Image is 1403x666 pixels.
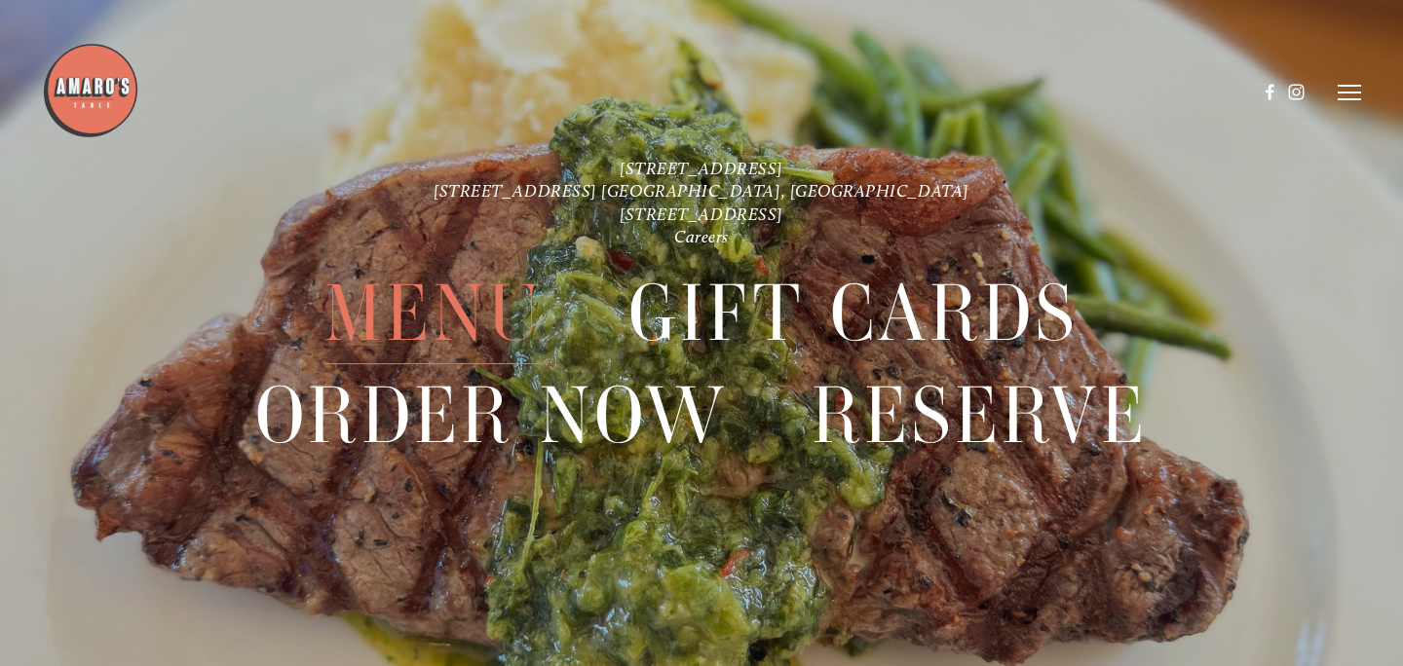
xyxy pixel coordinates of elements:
[812,365,1147,465] a: Reserve
[42,42,139,139] img: Amaro's Table
[324,263,544,363] a: Menu
[324,263,544,364] span: Menu
[434,181,969,202] a: [STREET_ADDRESS] [GEOGRAPHIC_DATA], [GEOGRAPHIC_DATA]
[674,226,729,246] a: Careers
[812,365,1147,466] span: Reserve
[255,365,727,466] span: Order Now
[628,263,1080,363] a: Gift Cards
[255,365,727,465] a: Order Now
[628,263,1080,364] span: Gift Cards
[620,203,783,224] a: [STREET_ADDRESS]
